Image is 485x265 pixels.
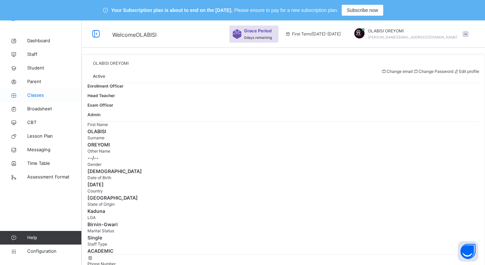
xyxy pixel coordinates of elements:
[87,135,104,140] span: Surname
[387,69,413,74] span: Change email
[112,31,157,38] span: Welcome OLABISI
[285,31,341,37] span: session/term information
[87,141,479,148] span: OREYOMI
[87,175,111,180] span: Date of Birth
[27,146,82,153] span: Messaging
[87,202,115,207] span: State of Origin
[419,69,453,74] span: Change Password
[459,69,479,74] span: Edit profile
[27,106,82,112] span: Broadsheet
[244,28,272,34] span: Grace Period
[27,174,82,181] span: Assessment Format
[87,128,479,135] span: OLABISI
[87,221,479,228] span: Birnin-Gwari
[87,194,479,201] span: [GEOGRAPHIC_DATA]
[87,228,114,233] span: Marital Status
[27,37,82,44] span: Dashboard
[87,247,479,254] span: ACADEMIC
[87,162,101,167] span: Gender
[234,7,338,14] span: Please ensure to pay for a new subscription plan.
[93,74,105,79] span: Active
[368,35,457,39] span: [PERSON_NAME][EMAIL_ADDRESS][DOMAIN_NAME]
[87,122,108,127] span: First Name
[347,28,472,40] div: OLABISIOREYOMI
[27,133,82,140] span: Lesson Plan
[27,92,82,99] span: Classes
[27,65,82,72] span: Student
[93,61,129,66] span: OLABISI OREYOMI
[244,35,272,40] span: 0 days remaining
[87,215,96,220] span: LGA
[87,234,479,241] span: Single
[87,241,107,247] span: Staff Type
[87,112,100,117] span: Admin
[87,207,479,215] span: Kaduna
[87,188,103,193] span: Country
[233,29,241,39] img: sticker-purple.71386a28dfed39d6af7621340158ba97.svg
[27,78,82,85] span: Parent
[458,241,478,262] button: Open asap
[347,7,378,14] span: Subscribe now
[27,248,81,255] span: Configuration
[87,149,110,154] span: Other Name
[87,168,479,175] span: [DEMOGRAPHIC_DATA]
[27,51,82,58] span: Staff
[87,181,479,188] span: [DATE]
[111,7,232,14] span: Your Subscription plan is about to end on the [DATE].
[368,28,457,34] span: OLABISI OREYOMI
[27,160,82,167] span: Time Table
[87,93,115,98] span: Head Teacher
[87,103,113,108] span: Exam Officer
[87,154,479,161] span: --/--
[27,234,81,241] span: Help
[87,83,124,89] span: Enrollment Officer
[27,119,82,126] span: CBT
